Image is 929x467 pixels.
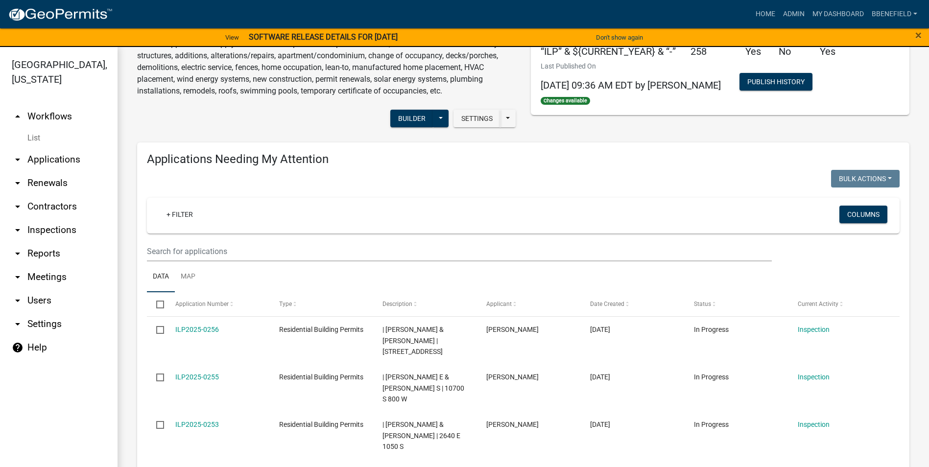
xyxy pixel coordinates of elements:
[868,5,921,23] a: BBenefield
[541,97,591,105] span: Changes available
[486,326,539,333] span: Tammy Holloway
[159,206,201,223] a: + Filter
[798,373,830,381] a: Inspection
[477,292,581,316] datatable-header-cell: Applicant
[592,29,647,46] button: Don't show again
[694,420,729,428] span: In Progress
[798,301,838,307] span: Current Activity
[249,32,398,42] strong: SOFTWARE RELEASE DETAILS FOR [DATE]
[12,224,24,236] i: arrow_drop_down
[541,79,721,91] span: [DATE] 09:36 AM EDT by [PERSON_NAME]
[175,420,219,428] a: ILP2025-0253
[486,373,539,381] span: Tammy Holloway
[590,301,624,307] span: Date Created
[175,326,219,333] a: ILP2025-0256
[382,326,444,356] span: | SHEVEILY, DOUGLAS & CHRISTIE | 115 W 6TH ST
[147,292,166,316] datatable-header-cell: Select
[175,261,201,293] a: Map
[279,420,363,428] span: Residential Building Permits
[691,46,731,57] h5: 258
[382,420,460,451] span: | HARTMAN, EDWARD C & JULIE G | 2640 E 1050 S
[798,326,830,333] a: Inspection
[831,170,900,187] button: Bulk Actions
[541,46,676,57] h5: “ILP” & ${CURRENT_YEAR} & “-”
[147,241,772,261] input: Search for applications
[137,38,516,97] p: Use this application to apply for a residential permit. This permit includes, but is not limited ...
[390,110,433,127] button: Builder
[541,61,721,71] p: Last Published On
[12,111,24,122] i: arrow_drop_up
[147,152,900,166] h4: Applications Needing My Attention
[739,73,812,91] button: Publish History
[798,420,830,428] a: Inspection
[175,373,219,381] a: ILP2025-0255
[694,373,729,381] span: In Progress
[373,292,477,316] datatable-header-cell: Description
[175,301,229,307] span: Application Number
[685,292,788,316] datatable-header-cell: Status
[12,154,24,165] i: arrow_drop_down
[382,373,464,403] span: | SIZELOVE, WENDELL E & JANIS S | 10700 S 800 W
[839,206,887,223] button: Columns
[590,420,610,428] span: 09/11/2025
[694,301,711,307] span: Status
[279,301,292,307] span: Type
[486,301,512,307] span: Applicant
[12,201,24,212] i: arrow_drop_down
[745,46,764,57] h5: Yes
[752,5,779,23] a: Home
[779,5,809,23] a: Admin
[915,28,922,42] span: ×
[12,248,24,259] i: arrow_drop_down
[788,292,892,316] datatable-header-cell: Current Activity
[820,46,844,57] h5: Yes
[12,342,24,353] i: help
[12,295,24,306] i: arrow_drop_down
[809,5,868,23] a: My Dashboard
[590,326,610,333] span: 09/12/2025
[694,326,729,333] span: In Progress
[147,261,175,293] a: Data
[279,326,363,333] span: Residential Building Permits
[486,420,539,428] span: Tammy Holloway
[581,292,685,316] datatable-header-cell: Date Created
[12,271,24,283] i: arrow_drop_down
[12,318,24,330] i: arrow_drop_down
[779,46,805,57] h5: No
[590,373,610,381] span: 09/12/2025
[12,177,24,189] i: arrow_drop_down
[453,110,500,127] button: Settings
[166,292,269,316] datatable-header-cell: Application Number
[382,301,412,307] span: Description
[915,29,922,41] button: Close
[279,373,363,381] span: Residential Building Permits
[221,29,243,46] a: View
[269,292,373,316] datatable-header-cell: Type
[739,78,812,86] wm-modal-confirm: Workflow Publish History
